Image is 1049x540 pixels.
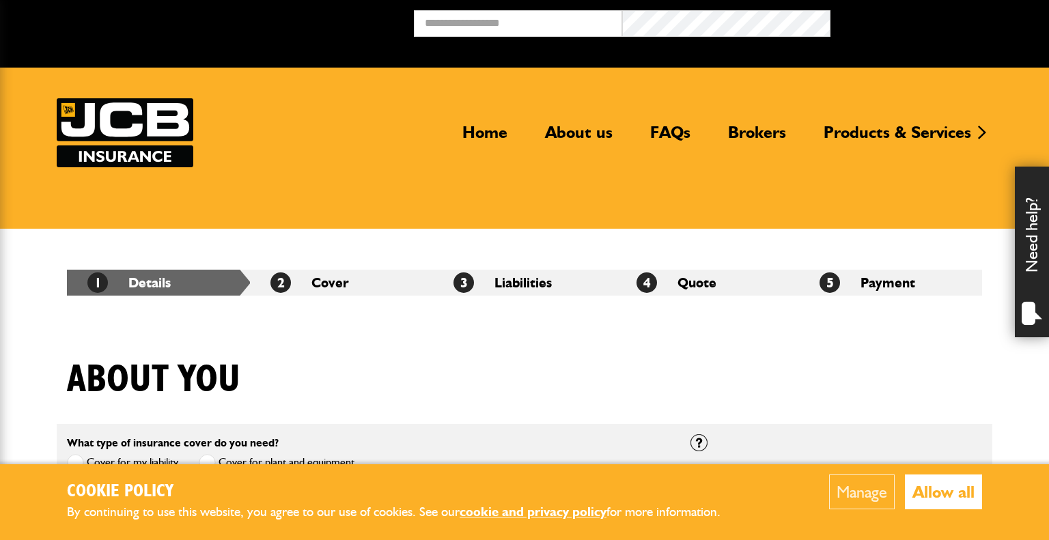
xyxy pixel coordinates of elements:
[57,98,193,167] a: JCB Insurance Services
[460,504,606,520] a: cookie and privacy policy
[452,122,518,154] a: Home
[718,122,796,154] a: Brokers
[270,272,291,293] span: 2
[813,122,981,154] a: Products & Services
[829,474,895,509] button: Manage
[905,474,982,509] button: Allow all
[250,270,433,296] li: Cover
[535,122,623,154] a: About us
[640,122,701,154] a: FAQs
[67,481,743,502] h2: Cookie Policy
[67,502,743,523] p: By continuing to use this website, you agree to our use of cookies. See our for more information.
[67,357,240,403] h1: About you
[1015,167,1049,337] div: Need help?
[616,270,799,296] li: Quote
[433,270,616,296] li: Liabilities
[799,270,982,296] li: Payment
[57,98,193,167] img: JCB Insurance Services logo
[67,270,250,296] li: Details
[820,272,840,293] span: 5
[199,454,354,471] label: Cover for plant and equipment
[453,272,474,293] span: 3
[830,10,1039,31] button: Broker Login
[67,454,178,471] label: Cover for my liability
[87,272,108,293] span: 1
[637,272,657,293] span: 4
[67,438,279,449] label: What type of insurance cover do you need?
